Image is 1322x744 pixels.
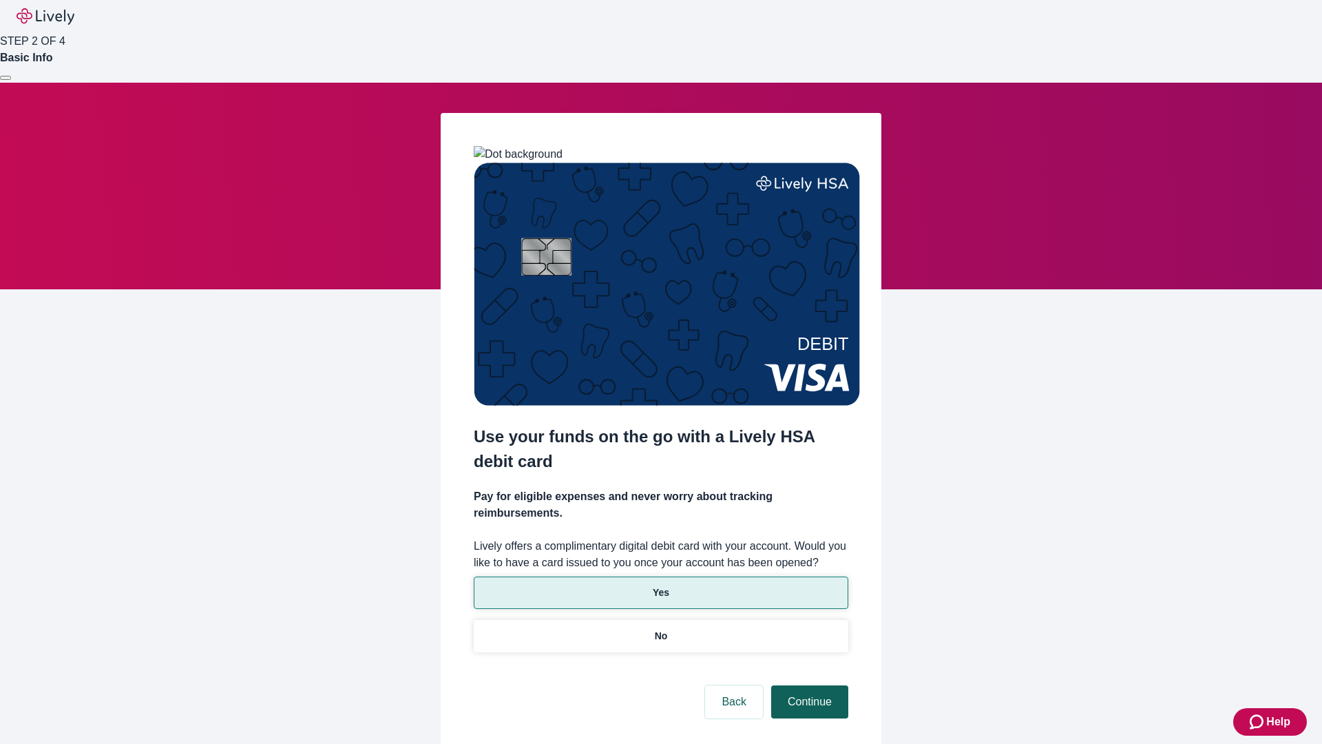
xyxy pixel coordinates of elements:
[653,586,669,600] p: Yes
[1266,714,1290,730] span: Help
[705,685,763,719] button: Back
[474,538,848,571] label: Lively offers a complimentary digital debit card with your account. Would you like to have a card...
[474,620,848,652] button: No
[474,146,563,163] img: Dot background
[474,163,860,406] img: Debit card
[1250,714,1266,730] svg: Zendesk support icon
[17,8,74,25] img: Lively
[474,577,848,609] button: Yes
[771,685,848,719] button: Continue
[1233,708,1307,736] button: Zendesk support iconHelp
[655,629,668,643] p: No
[474,488,848,521] h4: Pay for eligible expenses and never worry about tracking reimbursements.
[474,424,848,474] h2: Use your funds on the go with a Lively HSA debit card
